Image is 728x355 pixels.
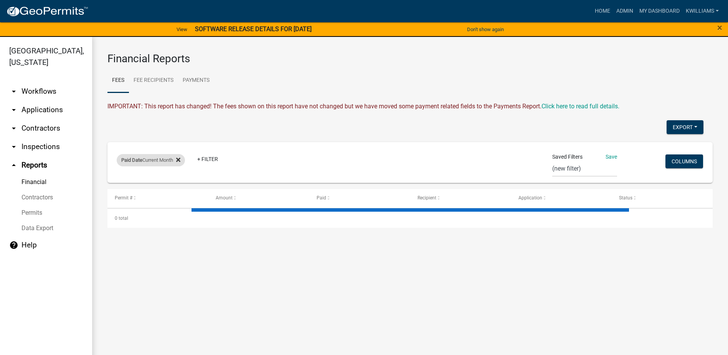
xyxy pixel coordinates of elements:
a: kwilliams [683,4,722,18]
i: arrow_drop_up [9,161,18,170]
a: Click here to read full details. [541,103,619,110]
i: arrow_drop_down [9,124,18,133]
span: Paid [317,195,326,201]
span: × [717,22,722,33]
div: IMPORTANT: This report has changed! The fees shown on this report have not changed but we have mo... [107,102,713,111]
a: Fee Recipients [129,68,178,93]
a: Fees [107,68,129,93]
datatable-header-cell: Amount [208,189,309,207]
a: View [173,23,190,36]
datatable-header-cell: Permit # [107,189,208,207]
span: Application [518,195,542,201]
a: Home [592,4,613,18]
div: 0 total [107,209,713,228]
span: Status [619,195,632,201]
datatable-header-cell: Paid [309,189,410,207]
datatable-header-cell: Status [612,189,713,207]
h3: Financial Reports [107,52,713,65]
datatable-header-cell: Recipient [410,189,511,207]
a: + Filter [191,152,224,166]
wm-modal-confirm: Upcoming Changes to Daily Fees Report [541,103,619,110]
button: Columns [665,154,703,168]
i: arrow_drop_down [9,87,18,96]
strong: SOFTWARE RELEASE DETAILS FOR [DATE] [195,25,312,33]
datatable-header-cell: Application [511,189,612,207]
div: Current Month [117,154,185,166]
a: Payments [178,68,214,93]
i: help [9,241,18,250]
i: arrow_drop_down [9,105,18,114]
span: Amount [216,195,233,201]
a: My Dashboard [636,4,683,18]
span: Recipient [418,195,436,201]
button: Close [717,23,722,32]
span: Paid Date [121,157,142,163]
span: Saved Filters [552,153,583,161]
i: arrow_drop_down [9,142,18,151]
a: Save [606,154,617,160]
span: Permit # [115,195,132,201]
button: Export [667,120,703,134]
button: Don't show again [464,23,507,36]
a: Admin [613,4,636,18]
